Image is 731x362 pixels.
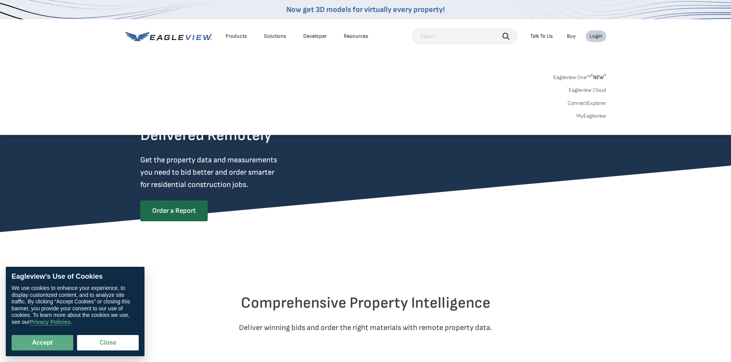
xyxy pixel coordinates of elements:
div: Login [590,33,602,40]
div: Talk To Us [530,33,553,40]
a: Privacy Policies [30,319,71,325]
button: Close [77,335,139,350]
a: Developer [303,33,327,40]
div: We use cookies to enhance your experience, to display customized content, and to analyze site tra... [12,285,139,325]
a: Now get 3D models for virtually every property! [286,5,445,14]
div: Eagleview’s Use of Cookies [12,273,139,281]
a: MyEagleview [576,113,606,120]
button: Accept [12,335,73,350]
a: ConnectExplorer [568,100,606,107]
p: Get the property data and measurements you need to bid better and order smarter for residential c... [140,154,309,191]
div: Products [225,33,247,40]
a: Buy [567,33,576,40]
input: Search [412,29,517,44]
div: Solutions [264,33,286,40]
p: Deliver winning bids and order the right materials with remote property data. [140,322,591,334]
span: NEW [591,74,606,81]
a: Eagleview One™*NEW* [553,72,606,81]
a: Order a Report [140,200,208,221]
div: Resources [344,33,368,40]
a: Eagleview Cloud [569,87,606,94]
h2: Comprehensive Property Intelligence [140,294,591,312]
